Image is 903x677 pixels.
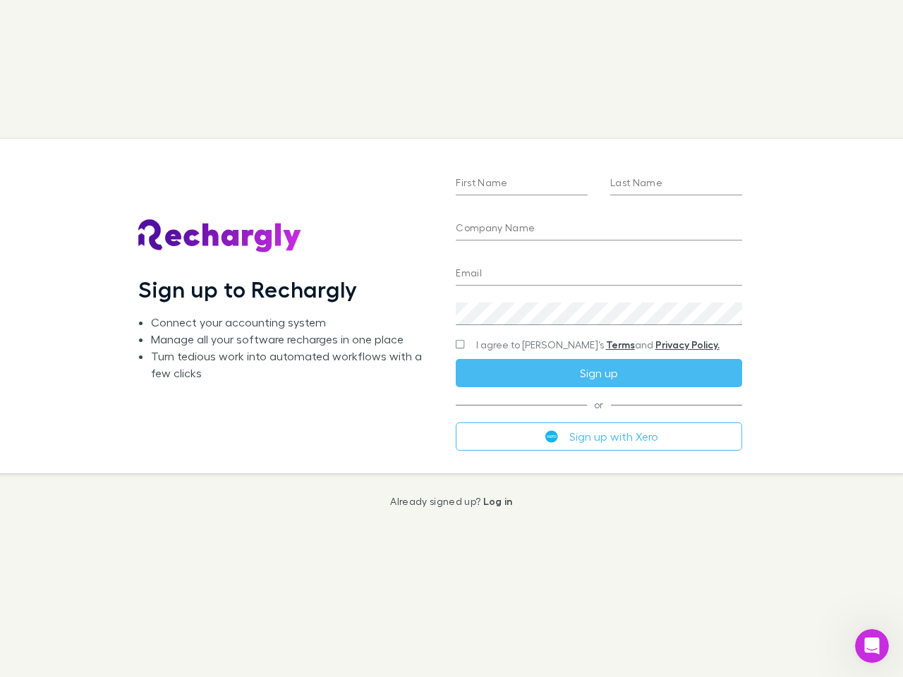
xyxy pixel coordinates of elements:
[456,359,741,387] button: Sign up
[456,422,741,451] button: Sign up with Xero
[545,430,558,443] img: Xero's logo
[655,338,720,350] a: Privacy Policy.
[606,338,635,350] a: Terms
[390,496,512,507] p: Already signed up?
[151,331,433,348] li: Manage all your software recharges in one place
[476,338,720,352] span: I agree to [PERSON_NAME]’s and
[483,495,513,507] a: Log in
[151,314,433,331] li: Connect your accounting system
[138,276,358,303] h1: Sign up to Rechargly
[855,629,889,663] iframe: Intercom live chat
[151,348,433,382] li: Turn tedious work into automated workflows with a few clicks
[456,404,741,405] span: or
[138,219,302,253] img: Rechargly's Logo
